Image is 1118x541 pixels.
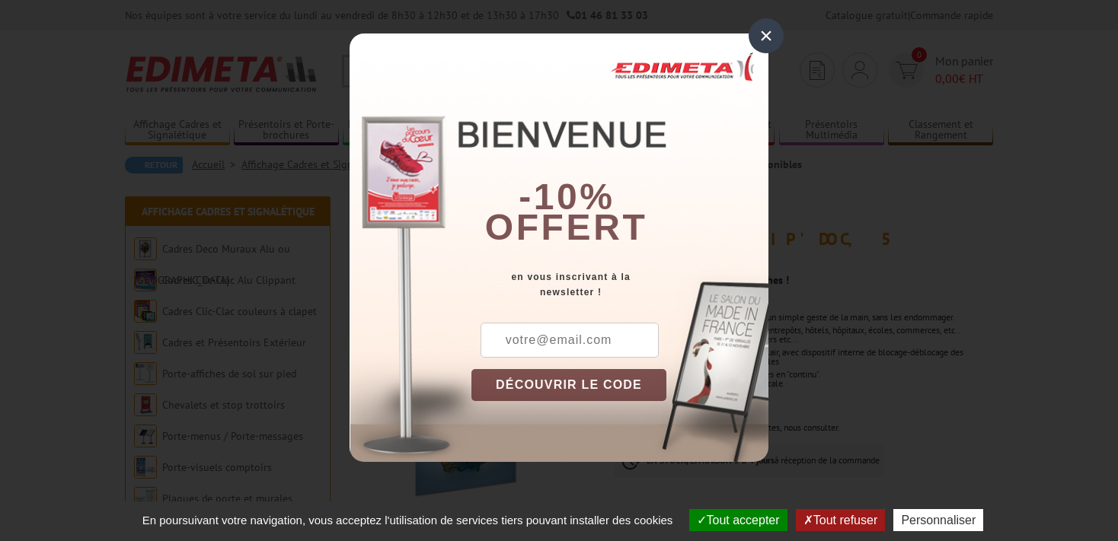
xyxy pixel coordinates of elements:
[893,509,983,531] button: Personnaliser (fenêtre modale)
[519,177,615,217] b: -10%
[481,323,659,358] input: votre@email.com
[135,514,681,527] span: En poursuivant votre navigation, vous acceptez l'utilisation de services tiers pouvant installer ...
[485,207,648,247] font: offert
[749,18,784,53] div: ×
[471,369,666,401] button: DÉCOUVRIR LE CODE
[689,509,787,531] button: Tout accepter
[796,509,885,531] button: Tout refuser
[471,269,768,300] div: en vous inscrivant à la newsletter !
